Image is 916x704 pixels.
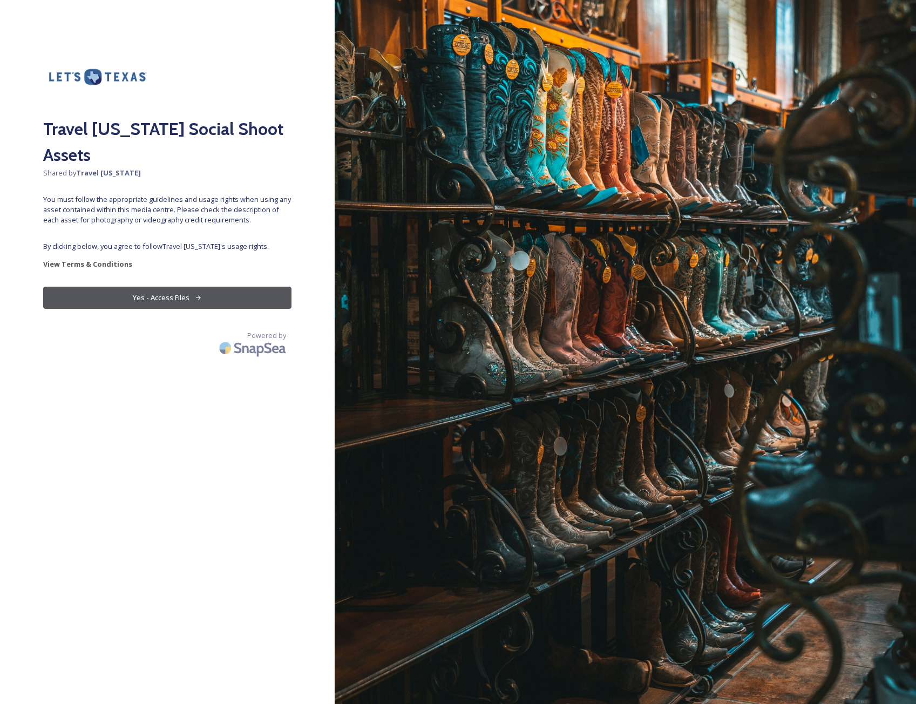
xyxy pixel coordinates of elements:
h2: Travel [US_STATE] Social Shoot Assets [43,116,291,168]
span: Powered by [247,330,286,341]
strong: Travel [US_STATE] [76,168,141,178]
strong: View Terms & Conditions [43,259,132,269]
a: View Terms & Conditions [43,258,291,270]
span: You must follow the appropriate guidelines and usage rights when using any asset contained within... [43,194,291,226]
img: SnapSea Logo [216,335,291,361]
button: Yes - Access Files [43,287,291,309]
span: By clicking below, you agree to follow Travel [US_STATE] 's usage rights. [43,241,291,252]
img: travel-tx.png [43,43,151,111]
span: Shared by [43,168,291,178]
